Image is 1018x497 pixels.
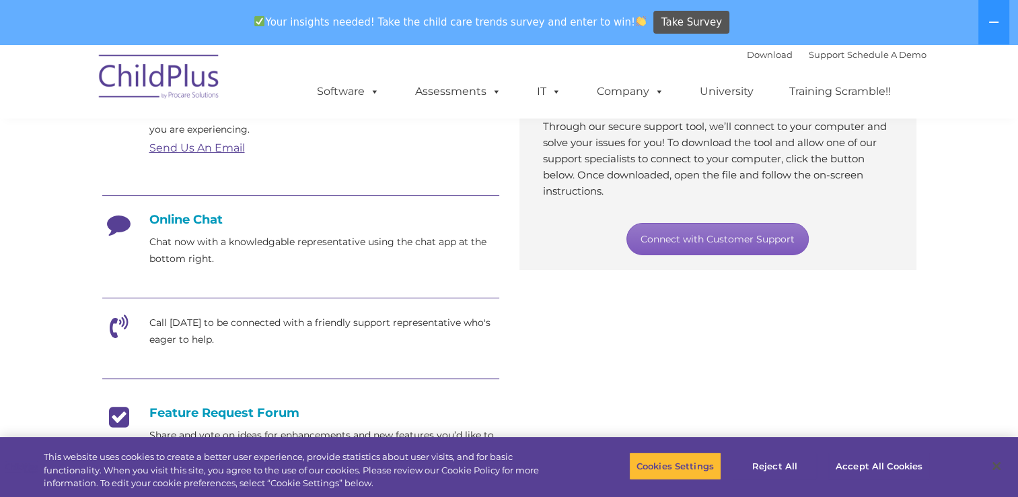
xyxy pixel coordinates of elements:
a: Download [747,49,793,60]
button: Close [982,451,1011,481]
img: ✅ [254,16,264,26]
button: Accept All Cookies [828,452,930,480]
a: Connect with Customer Support [626,223,809,255]
a: Training Scramble!! [776,78,904,105]
a: Company [583,78,678,105]
a: Support [809,49,844,60]
a: Send Us An Email [149,141,245,154]
a: Software [303,78,393,105]
a: IT [523,78,575,105]
a: University [686,78,767,105]
a: Assessments [402,78,515,105]
h4: Online Chat [102,212,499,227]
img: 👏 [636,16,646,26]
font: | [747,49,926,60]
button: Cookies Settings [629,452,721,480]
p: Chat now with a knowledgable representative using the chat app at the bottom right. [149,234,499,267]
span: Take Survey [661,11,722,34]
p: Send an email directly to support with details about the concern or issue you are experiencing. [149,104,499,138]
a: Take Survey [653,11,729,34]
p: Call [DATE] to be connected with a friendly support representative who's eager to help. [149,314,499,348]
img: ChildPlus by Procare Solutions [92,45,227,112]
p: Through our secure support tool, we’ll connect to your computer and solve your issues for you! To... [543,119,893,199]
button: Reject All [733,452,817,480]
p: Share and vote on ideas for enhancements and new features you’d like to see added to ChildPlus. Y... [149,427,499,477]
h4: Feature Request Forum [102,405,499,420]
div: This website uses cookies to create a better user experience, provide statistics about user visit... [44,451,560,490]
a: Schedule A Demo [847,49,926,60]
span: Your insights needed! Take the child care trends survey and enter to win! [249,9,652,35]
